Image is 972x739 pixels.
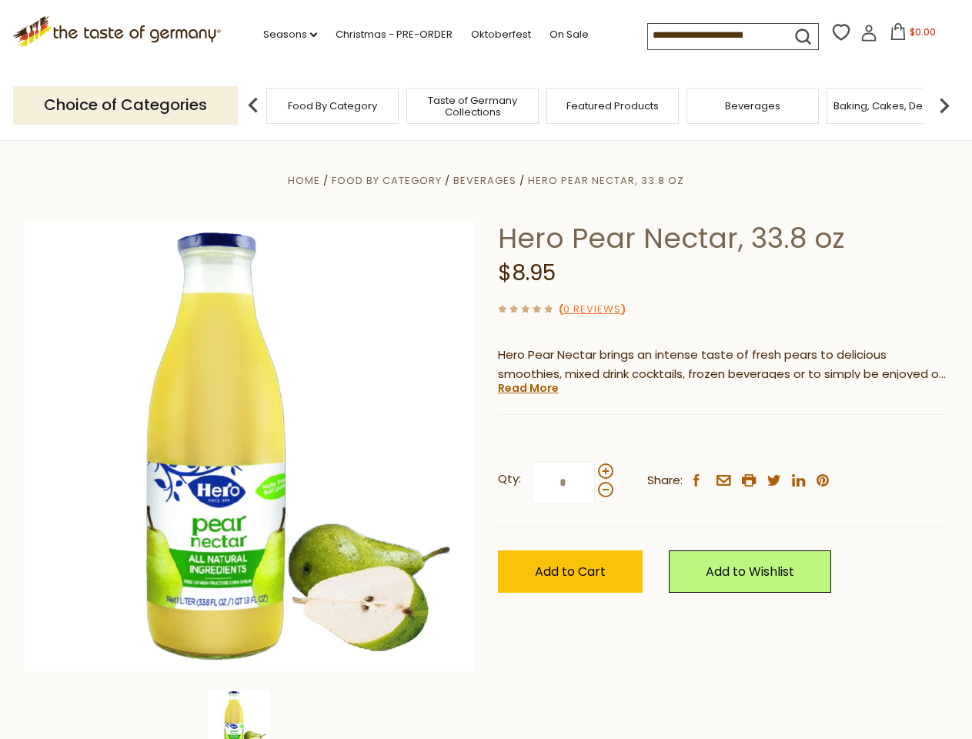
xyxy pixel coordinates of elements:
[535,563,606,580] span: Add to Cart
[498,470,521,489] strong: Qty:
[880,23,946,46] button: $0.00
[411,95,534,118] a: Taste of Germany Collections
[498,221,948,256] h1: Hero Pear Nectar, 33.8 oz
[288,173,320,188] a: Home
[725,100,780,112] a: Beverages
[238,90,269,121] img: previous arrow
[453,173,516,188] a: Beverages
[498,380,559,396] a: Read More
[332,173,442,188] a: Food By Category
[833,100,953,112] a: Baking, Cakes, Desserts
[929,90,960,121] img: next arrow
[647,471,683,490] span: Share:
[566,100,659,112] a: Featured Products
[498,346,948,384] p: Hero Pear Nectar brings an intense taste of fresh pears to delicious smoothies, mixed drink cockt...
[13,86,238,124] p: Choice of Categories
[910,25,936,38] span: $0.00
[288,100,377,112] a: Food By Category
[563,302,621,318] a: 0 Reviews
[559,302,626,316] span: ( )
[263,26,317,43] a: Seasons
[549,26,589,43] a: On Sale
[528,173,684,188] a: Hero Pear Nectar, 33.8 oz
[669,550,831,593] a: Add to Wishlist
[498,258,556,288] span: $8.95
[25,221,475,671] img: Hero Pear Nectar, 33.8 oz
[532,461,595,503] input: Qty:
[336,26,453,43] a: Christmas - PRE-ORDER
[471,26,531,43] a: Oktoberfest
[498,550,643,593] button: Add to Cart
